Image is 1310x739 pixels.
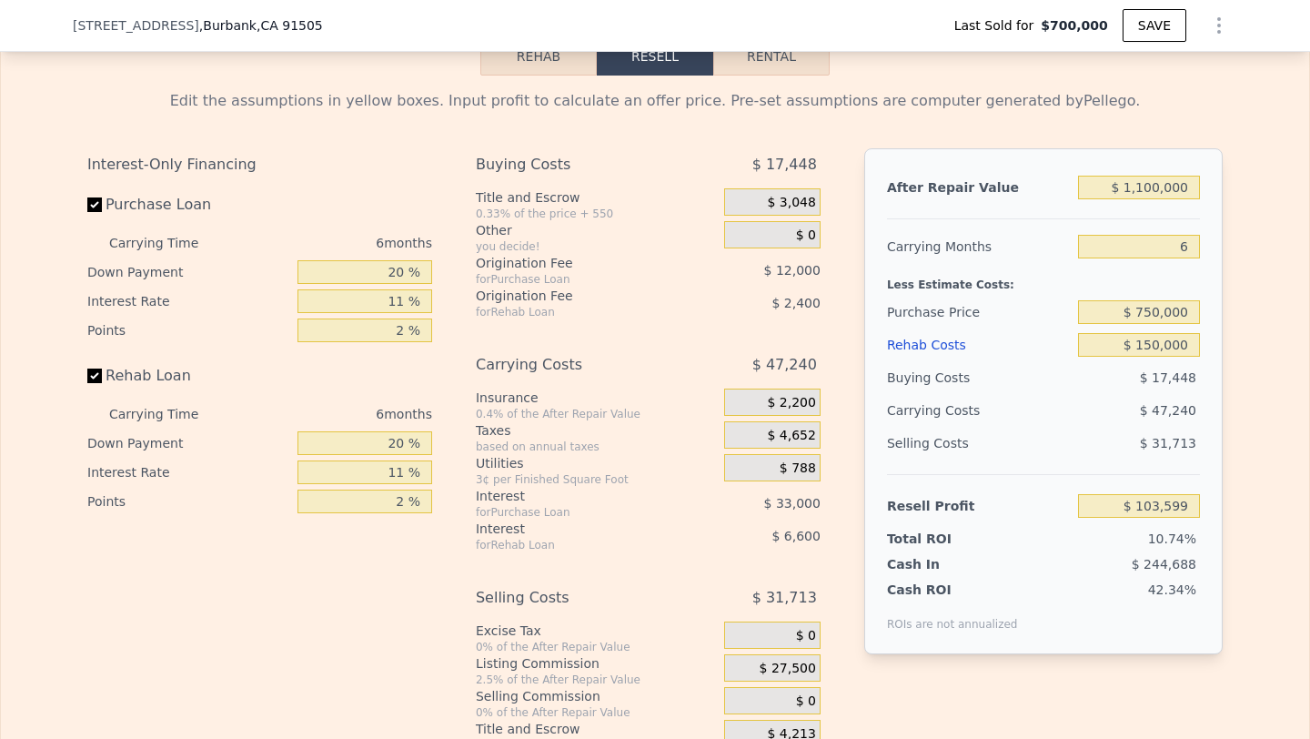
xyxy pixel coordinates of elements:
[476,207,717,221] div: 0.33% of the price + 550
[1140,403,1196,418] span: $ 47,240
[767,428,815,444] span: $ 4,652
[887,427,1071,460] div: Selling Costs
[1201,7,1237,44] button: Show Options
[476,505,679,520] div: for Purchase Loan
[1148,582,1196,597] span: 42.34%
[887,171,1071,204] div: After Repair Value
[887,394,1001,427] div: Carrying Costs
[87,359,290,392] label: Rehab Loan
[771,529,820,543] span: $ 6,600
[476,705,717,720] div: 0% of the After Repair Value
[476,188,717,207] div: Title and Escrow
[771,296,820,310] span: $ 2,400
[235,228,432,258] div: 6 months
[476,673,717,687] div: 2.5% of the After Repair Value
[476,538,679,552] div: for Rehab Loan
[713,37,830,76] button: Rental
[476,148,679,181] div: Buying Costs
[235,400,432,429] div: 6 months
[476,221,717,239] div: Other
[87,90,1223,112] div: Edit the assumptions in yellow boxes. Input profit to calculate an offer price. Pre-set assumptio...
[87,458,290,487] div: Interest Rate
[887,581,1018,599] div: Cash ROI
[109,400,227,429] div: Carrying Time
[796,693,816,710] span: $ 0
[887,599,1018,632] div: ROIs are not annualized
[476,349,679,381] div: Carrying Costs
[476,454,717,472] div: Utilities
[476,687,717,705] div: Selling Commission
[476,272,679,287] div: for Purchase Loan
[87,258,290,287] div: Down Payment
[887,263,1200,296] div: Less Estimate Costs:
[476,472,717,487] div: 3¢ per Finished Square Foot
[760,661,816,677] span: $ 27,500
[476,582,679,614] div: Selling Costs
[87,197,102,212] input: Purchase Loan
[109,228,227,258] div: Carrying Time
[87,429,290,458] div: Down Payment
[954,16,1042,35] span: Last Sold for
[887,555,1001,573] div: Cash In
[767,195,815,211] span: $ 3,048
[476,254,679,272] div: Origination Fee
[476,440,717,454] div: based on annual taxes
[87,148,432,181] div: Interest-Only Financing
[73,16,199,35] span: [STREET_ADDRESS]
[887,530,1001,548] div: Total ROI
[480,37,597,76] button: Rehab
[796,628,816,644] span: $ 0
[1123,9,1186,42] button: SAVE
[1132,557,1196,572] span: $ 244,688
[764,263,821,278] span: $ 12,000
[87,188,290,221] label: Purchase Loan
[1148,531,1196,546] span: 10.74%
[476,654,717,673] div: Listing Commission
[476,622,717,640] div: Excise Tax
[476,520,679,538] div: Interest
[87,316,290,345] div: Points
[887,490,1071,522] div: Resell Profit
[476,640,717,654] div: 0% of the After Repair Value
[476,239,717,254] div: you decide!
[887,329,1071,361] div: Rehab Costs
[764,496,821,511] span: $ 33,000
[767,395,815,411] span: $ 2,200
[887,296,1071,329] div: Purchase Price
[752,582,817,614] span: $ 31,713
[780,461,816,477] span: $ 788
[1140,436,1196,450] span: $ 31,713
[1140,370,1196,385] span: $ 17,448
[476,287,679,305] div: Origination Fee
[199,16,323,35] span: , Burbank
[476,305,679,319] div: for Rehab Loan
[257,18,323,33] span: , CA 91505
[1041,16,1108,35] span: $700,000
[887,230,1071,263] div: Carrying Months
[87,487,290,516] div: Points
[796,228,816,244] span: $ 0
[476,389,717,407] div: Insurance
[597,37,713,76] button: Resell
[752,148,817,181] span: $ 17,448
[476,487,679,505] div: Interest
[87,369,102,383] input: Rehab Loan
[752,349,817,381] span: $ 47,240
[476,720,717,738] div: Title and Escrow
[887,361,1071,394] div: Buying Costs
[476,407,717,421] div: 0.4% of the After Repair Value
[476,421,717,440] div: Taxes
[87,287,290,316] div: Interest Rate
